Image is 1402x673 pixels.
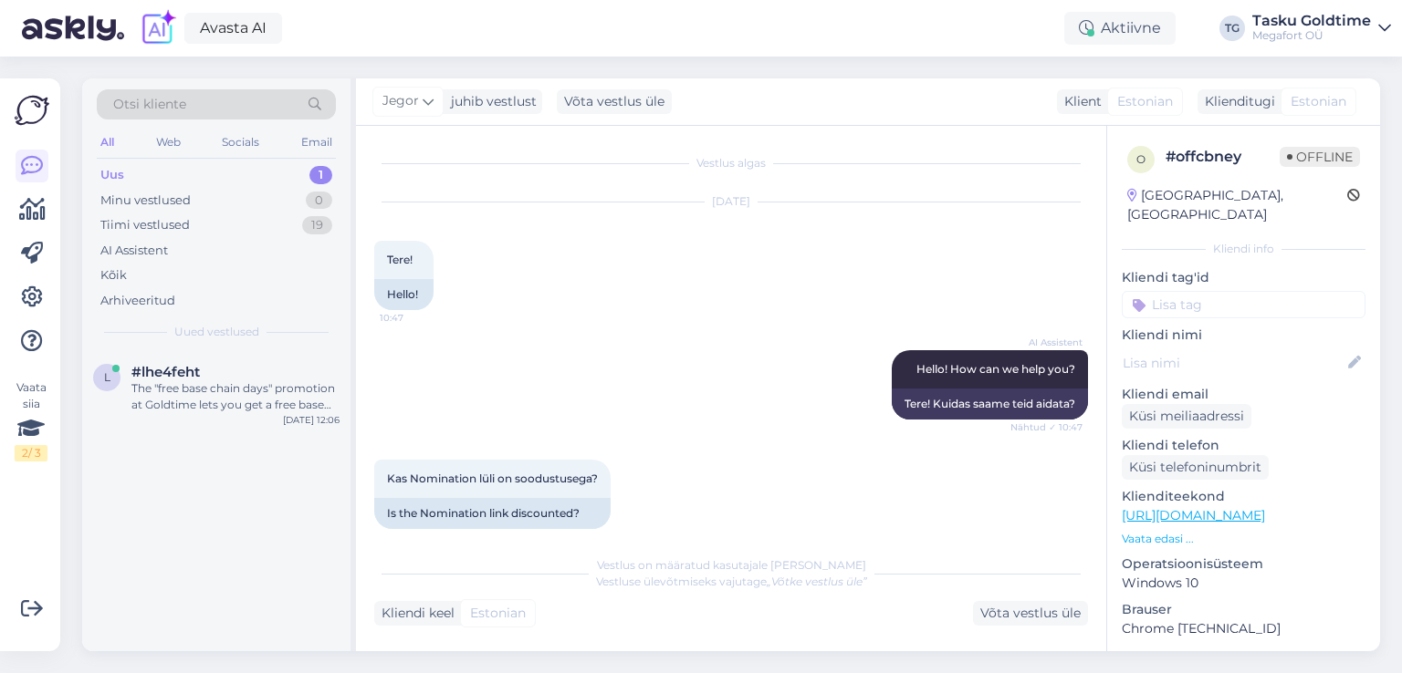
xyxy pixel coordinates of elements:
span: Estonian [1291,92,1346,111]
div: # offcbney [1166,146,1280,168]
div: Email [298,130,336,154]
span: Estonian [1117,92,1173,111]
div: Tere! Kuidas saame teid aidata? [892,388,1088,419]
span: Otsi kliente [113,95,186,114]
p: Operatsioonisüsteem [1122,554,1365,574]
img: explore-ai [139,9,177,47]
div: Uus [100,166,124,184]
div: Vestlus algas [374,155,1088,171]
div: Kõik [100,266,127,285]
div: juhib vestlust [444,92,537,111]
p: Chrome [TECHNICAL_ID] [1122,619,1365,638]
a: Avasta AI [184,13,282,44]
div: Tasku Goldtime [1252,14,1371,28]
div: Kliendi info [1122,241,1365,257]
span: Hello! How can we help you? [916,362,1075,376]
div: Web [152,130,184,154]
div: Arhiveeritud [100,292,175,310]
p: Klienditeekond [1122,487,1365,506]
p: Brauser [1122,600,1365,619]
div: The "free base chain days" promotion at Goldtime lets you get a free base chain when you buy two ... [131,380,340,413]
span: Tere! [387,253,413,266]
div: Is the Nomination link discounted? [374,498,611,529]
span: Vestluse ülevõtmiseks vajutage [596,575,867,588]
a: [URL][DOMAIN_NAME] [1122,507,1265,523]
div: TG [1219,16,1245,41]
span: AI Assistent [1014,336,1083,349]
p: Kliendi email [1122,385,1365,404]
span: Estonian [470,604,526,623]
span: Vestlus on määratud kasutajale [PERSON_NAME] [597,558,866,572]
span: 10:47 [380,311,448,325]
div: [DATE] 12:06 [283,413,340,427]
span: Offline [1280,147,1360,167]
div: 2 / 3 [15,445,47,461]
i: „Võtke vestlus üle” [767,575,867,588]
div: Aktiivne [1064,12,1176,45]
div: 1 [309,166,332,184]
a: Tasku GoldtimeMegafort OÜ [1252,14,1391,43]
span: Kas Nomination lüli on soodustusega? [387,471,598,485]
div: Megafort OÜ [1252,28,1371,43]
div: Vaata siia [15,379,47,461]
span: l [104,370,110,384]
div: 0 [306,192,332,210]
div: Hello! [374,279,434,310]
p: Windows 10 [1122,574,1365,593]
div: Kliendi keel [374,604,455,623]
input: Lisa tag [1122,291,1365,318]
p: Kliendi tag'id [1122,268,1365,287]
span: Uued vestlused [174,324,259,340]
div: Võta vestlus üle [557,89,672,114]
div: AI Assistent [100,242,168,260]
div: 19 [302,216,332,234]
p: Kliendi nimi [1122,326,1365,345]
p: Vaata edasi ... [1122,531,1365,547]
div: Küsi telefoninumbrit [1122,455,1269,480]
div: [DATE] [374,193,1088,210]
div: All [97,130,118,154]
div: Minu vestlused [100,192,191,210]
p: Kliendi telefon [1122,436,1365,455]
div: Tiimi vestlused [100,216,190,234]
div: Võta vestlus üle [973,601,1088,626]
div: Klienditugi [1198,92,1275,111]
span: Jegor [382,91,419,111]
img: Askly Logo [15,93,49,128]
div: Klient [1057,92,1102,111]
span: #lhe4feht [131,364,200,380]
div: [GEOGRAPHIC_DATA], [GEOGRAPHIC_DATA] [1127,186,1347,224]
div: Socials [218,130,263,154]
span: o [1136,152,1146,166]
div: Küsi meiliaadressi [1122,404,1251,429]
input: Lisa nimi [1123,353,1344,373]
span: Nähtud ✓ 10:47 [1010,420,1083,434]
